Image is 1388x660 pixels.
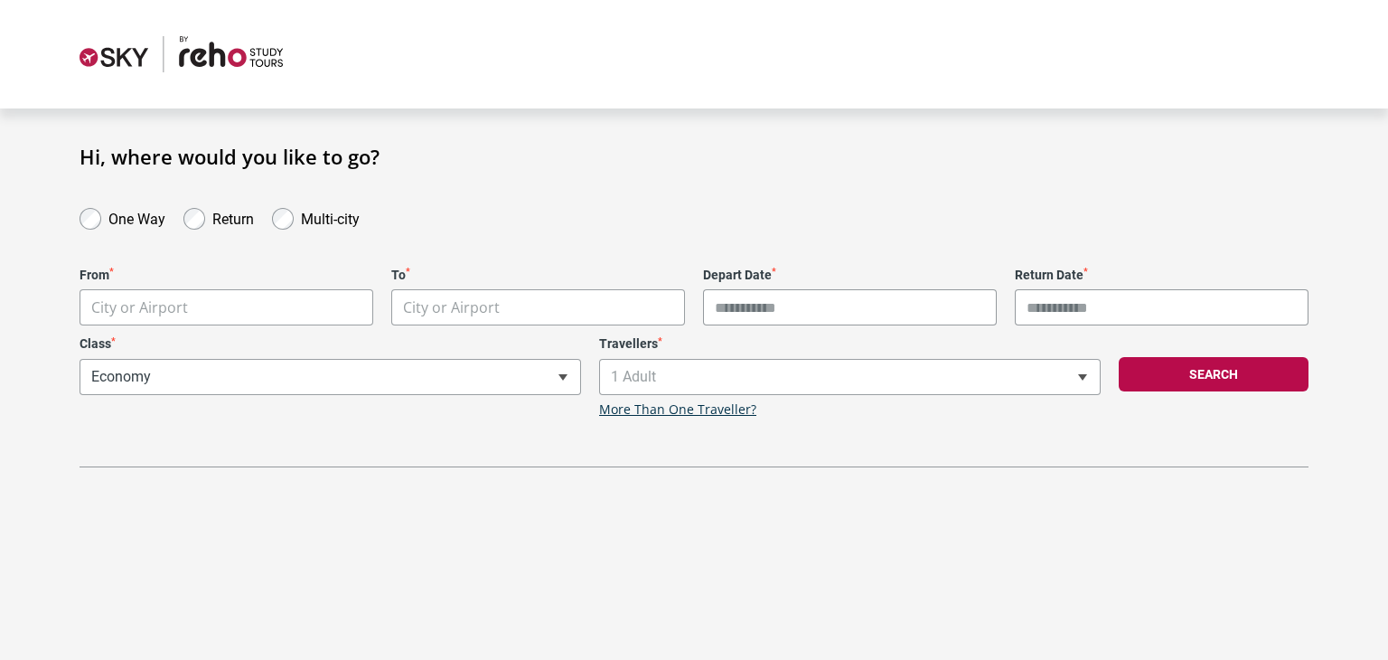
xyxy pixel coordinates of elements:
label: Return Date [1015,268,1308,283]
label: Travellers [599,336,1101,352]
span: Economy [80,359,581,395]
label: Class [80,336,581,352]
label: Return [212,206,254,228]
span: City or Airport [392,290,684,325]
span: 1 Adult [599,359,1101,395]
span: City or Airport [391,289,685,325]
h1: Hi, where would you like to go? [80,145,1308,168]
label: Multi-city [301,206,360,228]
span: City or Airport [80,290,372,325]
span: Economy [80,360,580,394]
label: To [391,268,685,283]
a: More Than One Traveller? [599,402,756,418]
button: Search [1119,357,1308,391]
span: City or Airport [403,297,500,317]
span: City or Airport [91,297,188,317]
span: City or Airport [80,289,373,325]
label: Depart Date [703,268,997,283]
label: One Way [108,206,165,228]
span: 1 Adult [600,360,1100,394]
label: From [80,268,373,283]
